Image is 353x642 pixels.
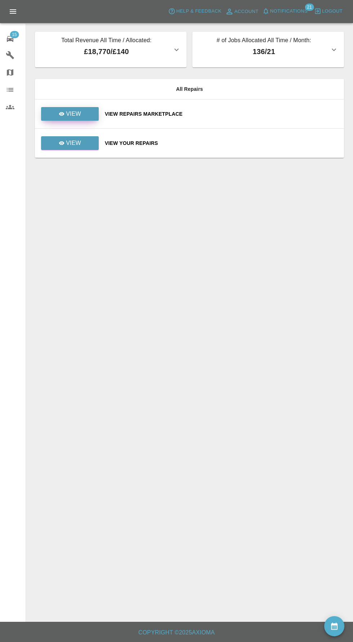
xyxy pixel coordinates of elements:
[176,7,221,16] span: Help & Feedback
[41,46,172,57] p: £18,770 / £140
[198,36,330,46] p: # of Jobs Allocated All Time / Month:
[324,616,344,636] button: availability
[4,3,22,20] button: Open drawer
[166,6,223,17] button: Help & Feedback
[41,36,172,46] p: Total Revenue All Time / Allocated:
[35,32,187,67] button: Total Revenue All Time / Allocated:£18,770/£140
[41,107,99,121] a: View
[192,32,344,67] button: # of Jobs Allocated All Time / Month:136/21
[41,140,99,146] a: View
[234,8,259,16] span: Account
[41,136,99,150] a: View
[260,6,309,17] button: Notifications
[66,110,81,118] p: View
[305,4,314,11] span: 21
[198,46,330,57] p: 136 / 21
[322,7,343,16] span: Logout
[270,7,308,16] span: Notifications
[223,6,260,17] a: Account
[66,139,81,147] p: View
[105,110,338,118] a: View Repairs Marketplace
[41,111,99,116] a: View
[35,79,344,99] th: All Repairs
[105,140,338,147] a: View Your Repairs
[10,31,19,38] span: 15
[6,628,347,638] h6: Copyright © 2025 Axioma
[312,6,344,17] button: Logout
